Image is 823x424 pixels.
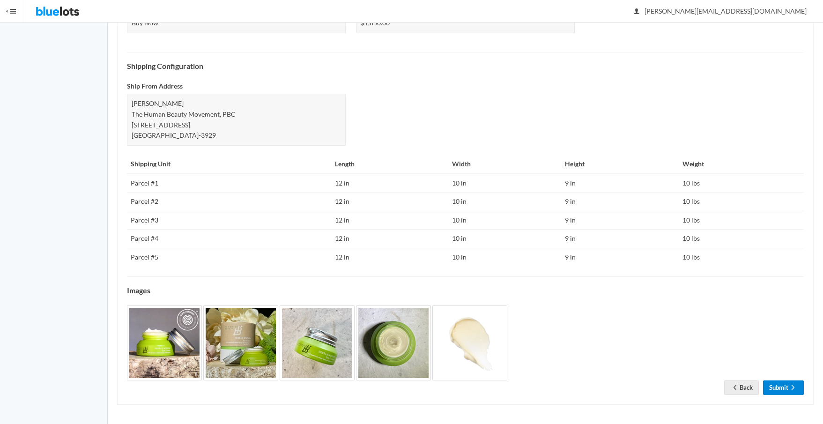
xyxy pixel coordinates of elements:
[331,211,448,230] td: 12 in
[127,13,346,33] div: Buy Now
[561,155,678,174] th: Height
[127,174,331,193] td: Parcel #1
[679,211,804,230] td: 10 lbs
[356,305,431,380] img: 9cca833b-fe00-460c-b7a8-a4f2946e8c5e-1760310085.png
[634,7,807,15] span: [PERSON_NAME][EMAIL_ADDRESS][DOMAIN_NAME]
[127,230,331,248] td: Parcel #4
[763,380,804,395] a: Submitarrow forward
[127,248,331,266] td: Parcel #5
[127,155,331,174] th: Shipping Unit
[632,7,641,16] ion-icon: person
[203,305,278,380] img: 57ce7861-8091-4986-a7fe-cb9bb1798927-1760310084.jpg
[730,384,740,393] ion-icon: arrow back
[561,174,678,193] td: 9 in
[679,230,804,248] td: 10 lbs
[448,230,562,248] td: 10 in
[448,211,562,230] td: 10 in
[127,193,331,211] td: Parcel #2
[127,94,346,145] div: [PERSON_NAME] The Human Beauty Movement, PBC [STREET_ADDRESS] [GEOGRAPHIC_DATA]-3929
[561,230,678,248] td: 9 in
[724,380,759,395] a: arrow backBack
[448,193,562,211] td: 10 in
[448,248,562,266] td: 10 in
[127,211,331,230] td: Parcel #3
[448,155,562,174] th: Width
[679,193,804,211] td: 10 lbs
[127,305,202,380] img: 6e24a125-804c-4f8d-9097-5cb0e40ff134-1760310083.png
[331,248,448,266] td: 12 in
[127,286,804,295] h4: Images
[561,193,678,211] td: 9 in
[448,174,562,193] td: 10 in
[127,62,804,70] h4: Shipping Configuration
[679,248,804,266] td: 10 lbs
[331,155,448,174] th: Length
[331,230,448,248] td: 12 in
[356,13,575,33] div: $1,650.00
[561,211,678,230] td: 9 in
[679,174,804,193] td: 10 lbs
[331,174,448,193] td: 12 in
[127,81,183,92] label: Ship From Address
[788,384,798,393] ion-icon: arrow forward
[432,305,507,380] img: 07be6f7e-efd8-4614-995a-0a31ac3fb141-1760310087.png
[331,193,448,211] td: 12 in
[679,155,804,174] th: Weight
[280,305,355,380] img: c51a003c-6d41-436f-b61b-1d622137d9a0-1760310084.jpg
[561,248,678,266] td: 9 in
